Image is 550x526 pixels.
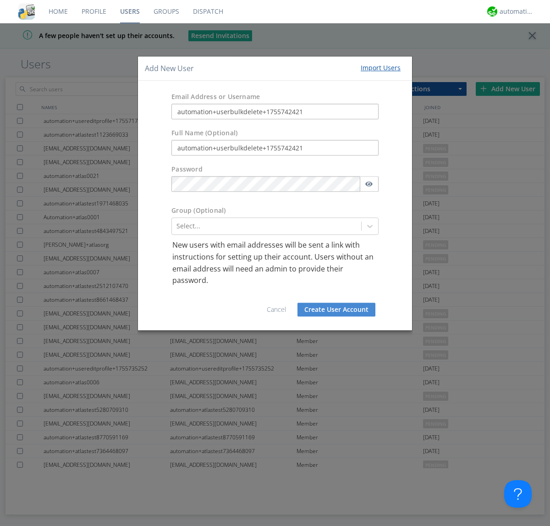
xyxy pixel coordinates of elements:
div: Import Users [361,63,401,72]
input: Julie Appleseed [171,140,379,156]
div: automation+atlas [500,7,534,16]
label: Group (Optional) [171,206,225,216]
h4: Add New User [145,63,194,74]
button: Create User Account [297,303,375,316]
label: Email Address or Username [171,93,260,102]
img: cddb5a64eb264b2086981ab96f4c1ba7 [18,3,35,20]
label: Password [171,165,203,174]
input: e.g. email@address.com, Housekeeping1 [171,104,379,120]
img: d2d01cd9b4174d08988066c6d424eccd [487,6,497,17]
label: Full Name (Optional) [171,129,237,138]
a: Cancel [267,305,286,314]
p: New users with email addresses will be sent a link with instructions for setting up their account... [172,240,378,287]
